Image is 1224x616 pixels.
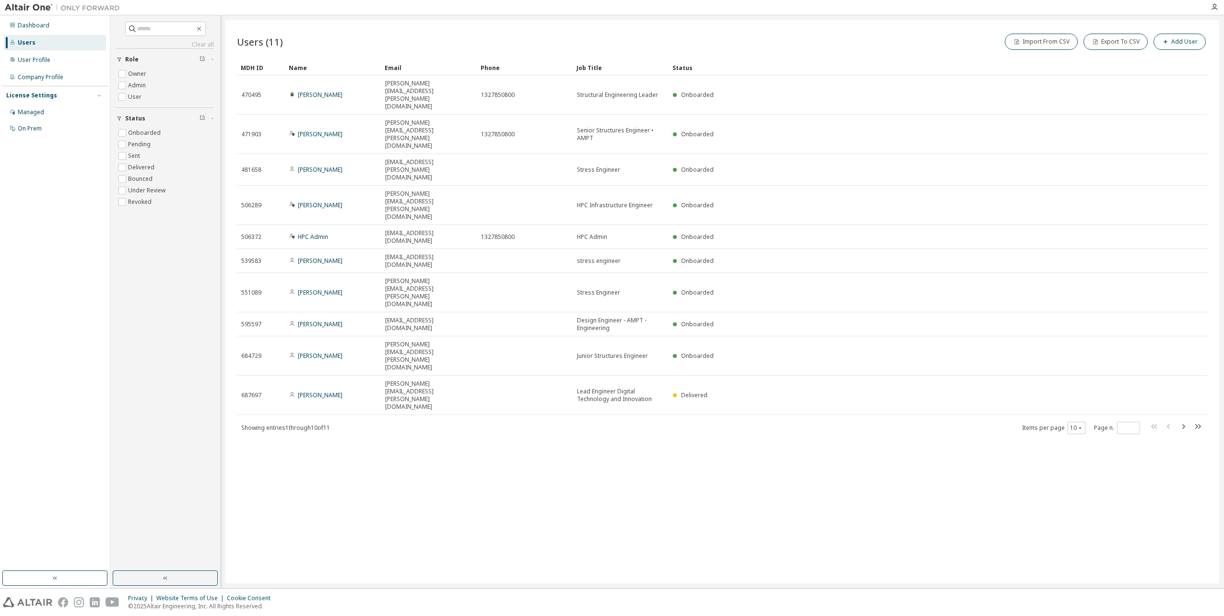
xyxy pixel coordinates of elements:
button: Import From CSV [1005,34,1078,50]
span: [PERSON_NAME][EMAIL_ADDRESS][PERSON_NAME][DOMAIN_NAME] [385,277,472,308]
span: Items per page [1022,422,1085,434]
span: Onboarded [681,288,714,296]
span: 684729 [241,352,261,360]
span: Structural Engineering Leader [577,91,658,99]
span: [PERSON_NAME][EMAIL_ADDRESS][PERSON_NAME][DOMAIN_NAME] [385,119,472,150]
span: [EMAIL_ADDRESS][PERSON_NAME][DOMAIN_NAME] [385,158,472,181]
span: 1327850800 [481,233,515,241]
span: Users (11) [237,35,283,48]
span: 470495 [241,91,261,99]
span: Onboarded [681,257,714,265]
span: Onboarded [681,130,714,138]
span: HPC Infrastructure Engineer [577,201,653,209]
span: Onboarded [681,91,714,99]
span: stress engineer [577,257,621,265]
span: Junior Structures Engineer [577,352,648,360]
label: Pending [128,139,153,150]
span: [EMAIL_ADDRESS][DOMAIN_NAME] [385,229,472,245]
div: Cookie Consent [227,594,276,602]
span: Showing entries 1 through 10 of 11 [241,424,330,432]
span: Onboarded [681,233,714,241]
label: User [128,91,143,103]
button: Add User [1153,34,1206,50]
div: Status [672,60,1158,75]
span: Senior Structures Engineer • AMPT [577,127,664,142]
div: Dashboard [18,22,49,29]
a: [PERSON_NAME] [298,130,342,138]
button: Export To CSV [1083,34,1148,50]
span: HPC Admin [577,233,607,241]
div: Name [289,60,377,75]
div: On Prem [18,125,42,132]
img: linkedin.svg [90,597,100,607]
a: [PERSON_NAME] [298,320,342,328]
a: [PERSON_NAME] [298,391,342,399]
div: Email [385,60,473,75]
div: Company Profile [18,73,63,81]
label: Delivered [128,162,156,173]
div: Managed [18,108,44,116]
span: 551089 [241,289,261,296]
span: Onboarded [681,201,714,209]
span: [EMAIL_ADDRESS][DOMAIN_NAME] [385,317,472,332]
span: Clear filter [200,115,205,122]
span: 1327850800 [481,91,515,99]
a: [PERSON_NAME] [298,257,342,265]
label: Onboarded [128,127,163,139]
span: [PERSON_NAME][EMAIL_ADDRESS][PERSON_NAME][DOMAIN_NAME] [385,380,472,411]
span: 595597 [241,320,261,328]
button: Status [117,108,214,129]
span: Lead Engineer Digital Technology and Innovation [577,388,664,403]
span: 481658 [241,166,261,174]
span: Design Engineer - AMPT - Engineering [577,317,664,332]
span: Onboarded [681,166,714,174]
div: Users [18,39,35,47]
button: 10 [1070,424,1083,432]
span: 471903 [241,130,261,138]
img: Altair One [5,3,125,12]
div: Website Terms of Use [156,594,227,602]
img: instagram.svg [74,597,84,607]
img: altair_logo.svg [3,597,52,607]
span: Page n. [1094,422,1140,434]
span: 506289 [241,201,261,209]
p: © 2025 Altair Engineering, Inc. All Rights Reserved. [128,602,276,610]
div: Privacy [128,594,156,602]
div: Job Title [577,60,665,75]
a: [PERSON_NAME] [298,166,342,174]
span: Stress Engineer [577,166,620,174]
span: 506372 [241,233,261,241]
label: Revoked [128,196,153,208]
span: Role [125,56,139,63]
label: Sent [128,150,142,162]
label: Bounced [128,173,154,185]
span: 1327850800 [481,130,515,138]
div: Phone [481,60,569,75]
div: MDH ID [241,60,281,75]
span: Status [125,115,145,122]
label: Owner [128,68,148,80]
a: [PERSON_NAME] [298,91,342,99]
span: Onboarded [681,352,714,360]
a: HPC Admin [298,233,328,241]
span: [PERSON_NAME][EMAIL_ADDRESS][PERSON_NAME][DOMAIN_NAME] [385,341,472,371]
span: Onboarded [681,320,714,328]
a: [PERSON_NAME] [298,288,342,296]
span: [EMAIL_ADDRESS][DOMAIN_NAME] [385,253,472,269]
img: facebook.svg [58,597,68,607]
a: [PERSON_NAME] [298,201,342,209]
span: [PERSON_NAME][EMAIL_ADDRESS][PERSON_NAME][DOMAIN_NAME] [385,80,472,110]
span: 539583 [241,257,261,265]
div: License Settings [6,92,57,99]
span: [PERSON_NAME][EMAIL_ADDRESS][PERSON_NAME][DOMAIN_NAME] [385,190,472,221]
img: youtube.svg [106,597,119,607]
label: Under Review [128,185,167,196]
a: Clear all [117,41,214,48]
label: Admin [128,80,148,91]
span: Clear filter [200,56,205,63]
span: 687697 [241,391,261,399]
div: User Profile [18,56,50,64]
span: Stress Engineer [577,289,620,296]
a: [PERSON_NAME] [298,352,342,360]
span: Delivered [681,391,707,399]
